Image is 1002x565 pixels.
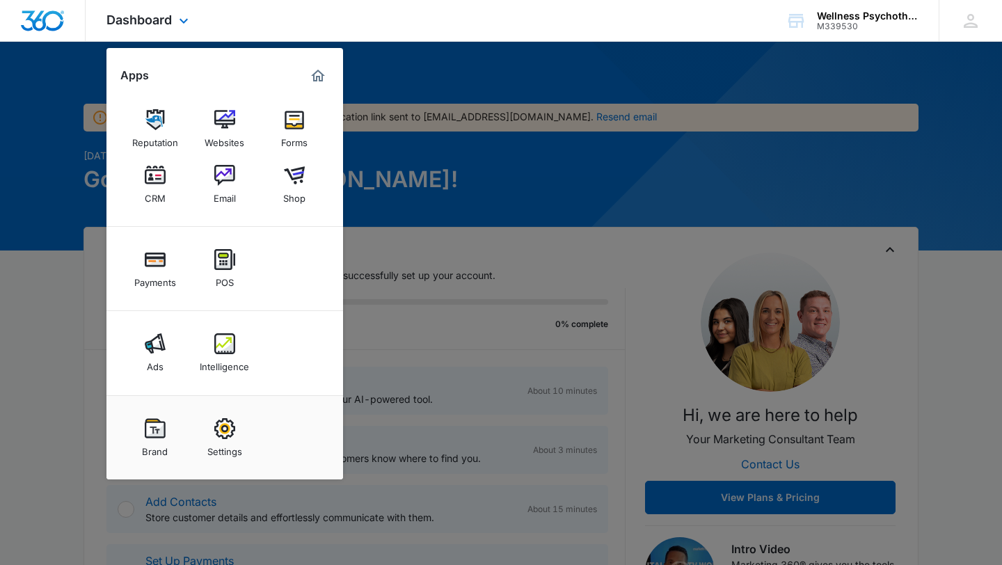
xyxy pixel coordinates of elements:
a: Marketing 360® Dashboard [307,65,329,87]
span: Dashboard [106,13,172,27]
a: Intelligence [198,326,251,379]
div: CRM [145,186,166,204]
div: Payments [134,270,176,288]
a: Reputation [129,102,182,155]
a: Forms [268,102,321,155]
div: Intelligence [200,354,249,372]
a: Email [198,158,251,211]
div: Shop [283,186,305,204]
div: Settings [207,439,242,457]
a: POS [198,242,251,295]
div: Brand [142,439,168,457]
div: account id [817,22,918,31]
a: Payments [129,242,182,295]
a: Shop [268,158,321,211]
div: Ads [147,354,164,372]
a: CRM [129,158,182,211]
div: Forms [281,130,308,148]
a: Websites [198,102,251,155]
div: Reputation [132,130,178,148]
a: Settings [198,411,251,464]
div: account name [817,10,918,22]
h2: Apps [120,69,149,82]
div: POS [216,270,234,288]
div: Websites [205,130,244,148]
a: Ads [129,326,182,379]
div: Email [214,186,236,204]
a: Brand [129,411,182,464]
